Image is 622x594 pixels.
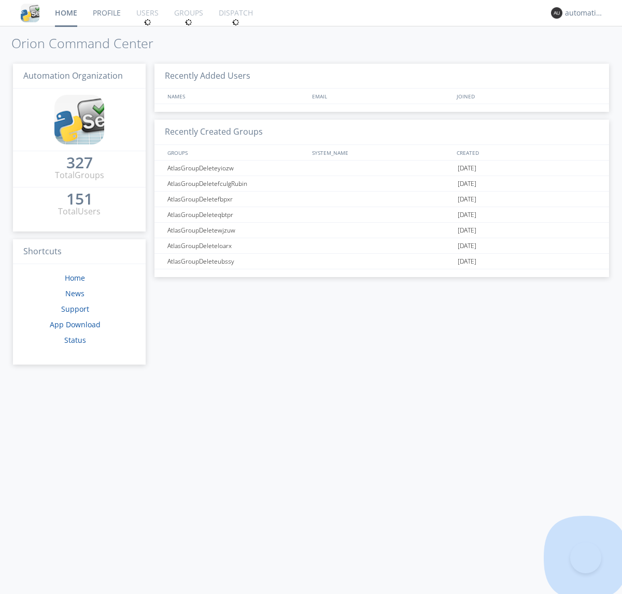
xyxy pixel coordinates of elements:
[309,89,454,104] div: EMAIL
[458,223,476,238] span: [DATE]
[154,192,609,207] a: AtlasGroupDeletefbpxr[DATE]
[309,145,454,160] div: SYSTEM_NAME
[154,238,609,254] a: AtlasGroupDeleteloarx[DATE]
[65,273,85,283] a: Home
[570,542,601,573] iframe: Toggle Customer Support
[185,19,192,26] img: spin.svg
[165,89,307,104] div: NAMES
[144,19,151,26] img: spin.svg
[154,161,609,176] a: AtlasGroupDeleteyiozw[DATE]
[66,157,93,168] div: 327
[55,169,104,181] div: Total Groups
[13,239,146,265] h3: Shortcuts
[454,89,599,104] div: JOINED
[165,145,307,160] div: GROUPS
[61,304,89,314] a: Support
[64,335,86,345] a: Status
[23,70,123,81] span: Automation Organization
[458,207,476,223] span: [DATE]
[165,176,308,191] div: AtlasGroupDeletefculgRubin
[154,176,609,192] a: AtlasGroupDeletefculgRubin[DATE]
[66,157,93,169] a: 327
[154,223,609,238] a: AtlasGroupDeletewjzuw[DATE]
[154,254,609,269] a: AtlasGroupDeleteubssy[DATE]
[165,192,308,207] div: AtlasGroupDeletefbpxr
[458,192,476,207] span: [DATE]
[154,207,609,223] a: AtlasGroupDeleteqbtpr[DATE]
[65,288,84,298] a: News
[458,254,476,269] span: [DATE]
[58,206,101,218] div: Total Users
[165,238,308,253] div: AtlasGroupDeleteloarx
[551,7,562,19] img: 373638.png
[454,145,599,160] div: CREATED
[165,207,308,222] div: AtlasGroupDeleteqbtpr
[458,161,476,176] span: [DATE]
[165,161,308,176] div: AtlasGroupDeleteyiozw
[21,4,39,22] img: cddb5a64eb264b2086981ab96f4c1ba7
[50,320,101,329] a: App Download
[165,254,308,269] div: AtlasGroupDeleteubssy
[66,194,93,206] a: 151
[154,120,609,145] h3: Recently Created Groups
[66,194,93,204] div: 151
[565,8,604,18] div: automation+atlas0004
[165,223,308,238] div: AtlasGroupDeletewjzuw
[458,238,476,254] span: [DATE]
[232,19,239,26] img: spin.svg
[154,64,609,89] h3: Recently Added Users
[458,176,476,192] span: [DATE]
[54,95,104,144] img: cddb5a64eb264b2086981ab96f4c1ba7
